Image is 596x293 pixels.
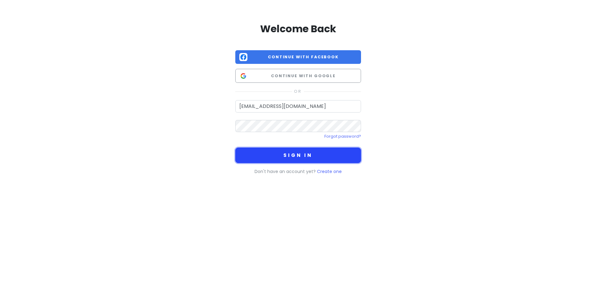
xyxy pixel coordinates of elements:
[324,134,361,139] a: Forgot password?
[239,53,247,61] img: Facebook logo
[235,50,361,64] button: Continue with Facebook
[250,54,357,60] span: Continue with Facebook
[235,69,361,83] button: Continue with Google
[235,100,361,113] input: Email Address
[235,148,361,163] button: Sign in
[235,22,361,35] h2: Welcome Back
[235,168,361,175] p: Don't have an account yet?
[239,72,247,80] img: Google logo
[250,73,357,79] span: Continue with Google
[317,168,342,175] a: Create one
